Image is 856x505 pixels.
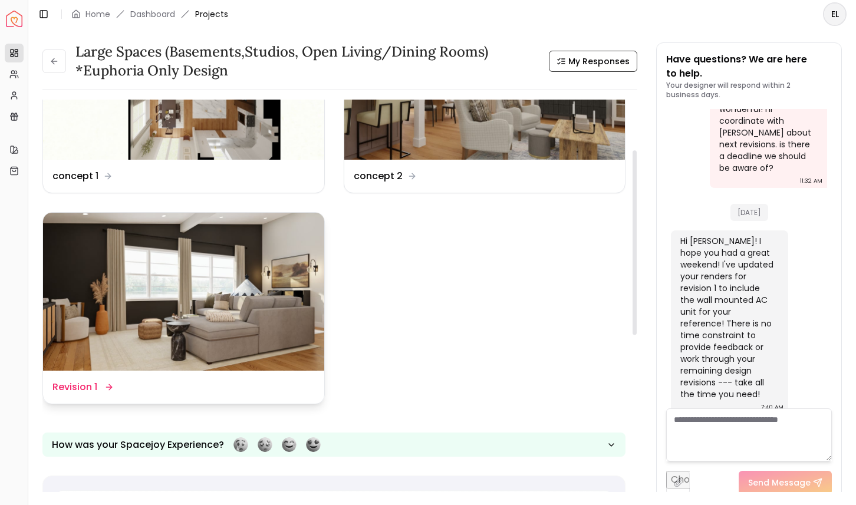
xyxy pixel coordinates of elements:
[354,169,403,183] dd: concept 2
[549,51,637,72] button: My Responses
[71,8,228,20] nav: breadcrumb
[824,4,845,25] span: EL
[761,401,783,413] div: 7:40 AM
[52,169,98,183] dd: concept 1
[568,55,630,67] span: My Responses
[730,204,768,221] span: [DATE]
[6,11,22,27] a: Spacejoy
[800,175,822,187] div: 11:32 AM
[6,11,22,27] img: Spacejoy Logo
[823,2,847,26] button: EL
[52,380,97,394] dd: Revision 1
[75,42,539,80] h3: Large Spaces (Basements,Studios, Open living/dining rooms) *Euphoria Only design
[42,433,625,457] button: How was your Spacejoy Experience?Feeling terribleFeeling badFeeling goodFeeling awesome
[42,212,325,404] a: Revision 1Revision 1
[52,438,224,452] p: How was your Spacejoy Experience?
[666,81,832,100] p: Your designer will respond within 2 business days.
[85,8,110,20] a: Home
[195,8,228,20] span: Projects
[719,103,815,174] div: wonderful! i’ll coordinate with [PERSON_NAME] about next revisions. is there a deadline we should...
[130,8,175,20] a: Dashboard
[43,213,324,371] img: Revision 1
[680,235,776,400] div: Hi [PERSON_NAME]! I hope you had a great weekend! I've updated your renders for revision 1 to inc...
[666,52,832,81] p: Have questions? We are here to help.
